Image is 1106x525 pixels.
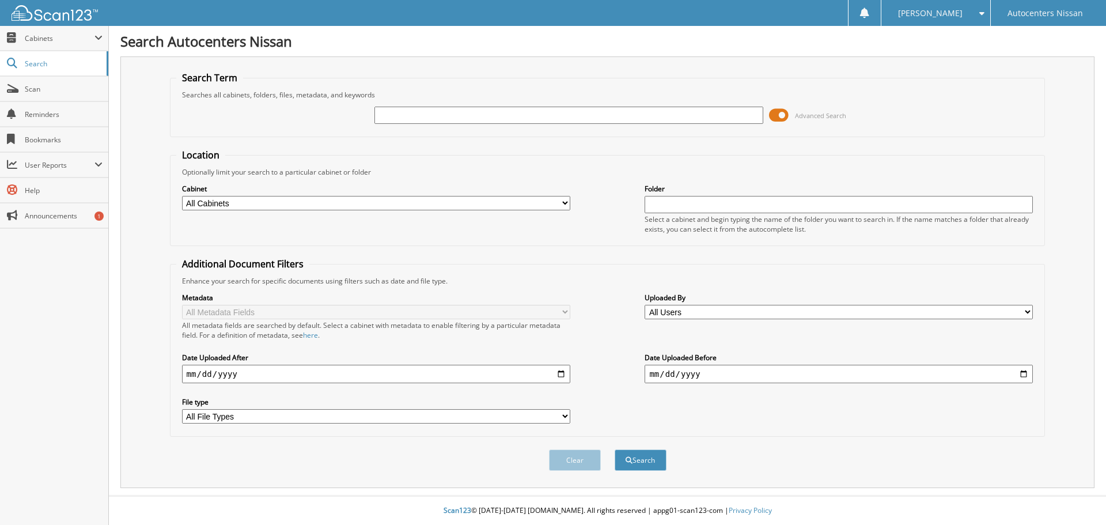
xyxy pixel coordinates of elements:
h1: Search Autocenters Nissan [120,32,1094,51]
span: Announcements [25,211,103,221]
span: Scan [25,84,103,94]
legend: Additional Document Filters [176,258,309,270]
button: Search [615,450,666,471]
div: © [DATE]-[DATE] [DOMAIN_NAME]. All rights reserved | appg01-scan123-com | [109,497,1106,525]
label: Cabinet [182,184,570,194]
label: File type [182,397,570,407]
label: Uploaded By [645,293,1033,303]
span: Autocenters Nissan [1007,10,1083,17]
input: end [645,365,1033,383]
div: Optionally limit your search to a particular cabinet or folder [176,167,1039,177]
div: Enhance your search for specific documents using filters such as date and file type. [176,276,1039,286]
label: Metadata [182,293,570,303]
span: Search [25,59,101,69]
span: [PERSON_NAME] [898,10,963,17]
span: Advanced Search [795,111,846,120]
div: 1 [94,211,104,221]
div: All metadata fields are searched by default. Select a cabinet with metadata to enable filtering b... [182,320,570,340]
input: start [182,365,570,383]
span: Bookmarks [25,135,103,145]
span: Scan123 [444,505,471,515]
span: Cabinets [25,33,94,43]
a: here [303,330,318,340]
legend: Location [176,149,225,161]
label: Date Uploaded Before [645,353,1033,362]
label: Folder [645,184,1033,194]
a: Privacy Policy [729,505,772,515]
label: Date Uploaded After [182,353,570,362]
button: Clear [549,450,601,471]
legend: Search Term [176,71,243,84]
span: Help [25,186,103,195]
img: scan123-logo-white.svg [12,5,98,21]
span: Reminders [25,109,103,119]
div: Select a cabinet and begin typing the name of the folder you want to search in. If the name match... [645,214,1033,234]
div: Searches all cabinets, folders, files, metadata, and keywords [176,90,1039,100]
span: User Reports [25,160,94,170]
